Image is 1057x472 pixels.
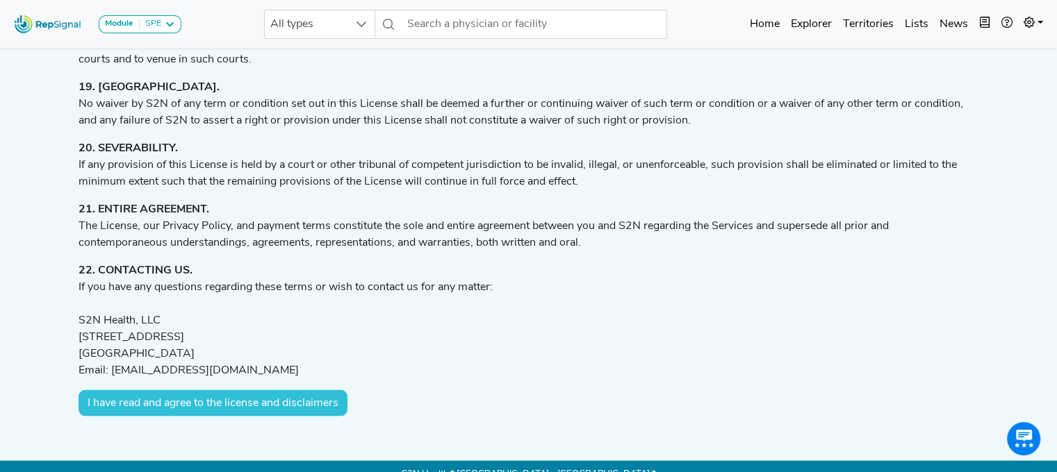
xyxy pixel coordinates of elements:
[79,82,220,93] strong: 19. [GEOGRAPHIC_DATA].
[899,10,934,38] a: Lists
[79,262,979,379] p: If you have any questions regarding these terms or wish to contact us for any matter: S2N Health,...
[79,201,979,251] p: The License, our Privacy Policy, and payment terms constitute the sole and entire agreement betwe...
[79,390,347,416] button: I have read and agree to the license and disclaimers
[79,140,979,190] p: If any provision of this License is held by a court or other tribunal of competent jurisdiction t...
[79,265,192,276] strong: 22. CONTACTING US.
[79,79,979,129] p: No waiver by S2N of any term or condition set out in this License shall be deemed a further or co...
[140,19,161,30] div: SPE
[79,143,178,154] strong: 20. SEVERABILITY.
[934,10,974,38] a: News
[99,15,181,33] button: ModuleSPE
[265,10,348,38] span: All types
[79,204,209,215] strong: 21. ENTIRE AGREEMENT.
[974,10,996,38] button: Intel Book
[785,10,837,38] a: Explorer
[105,19,133,28] strong: Module
[837,10,899,38] a: Territories
[744,10,785,38] a: Home
[402,10,667,39] input: Search a physician or facility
